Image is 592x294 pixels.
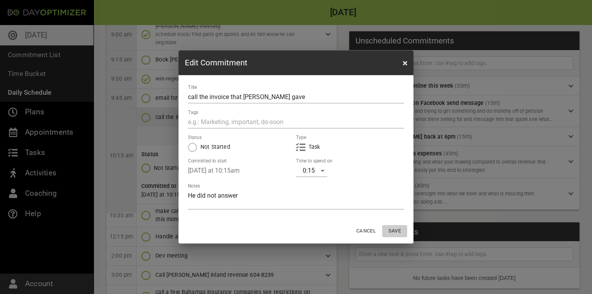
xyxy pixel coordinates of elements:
input: e.g.: Marketing, important, do-soon [188,116,404,128]
label: Notes [188,184,200,188]
label: Time to spend on [296,159,332,163]
label: Tags [188,110,198,115]
span: Save [385,227,404,236]
button: Save [382,225,407,237]
label: Status [188,135,202,140]
p: Not Started [200,143,230,151]
div: 0:15 [296,164,327,177]
label: Committed to start [188,159,227,163]
span: Cancel [356,227,376,236]
textarea: He did not answer [188,192,404,207]
button: Cancel [353,225,379,237]
label: Type [296,135,306,140]
h3: Edit Commitment [185,57,247,69]
p: Task [309,143,320,151]
label: Title [188,85,197,90]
